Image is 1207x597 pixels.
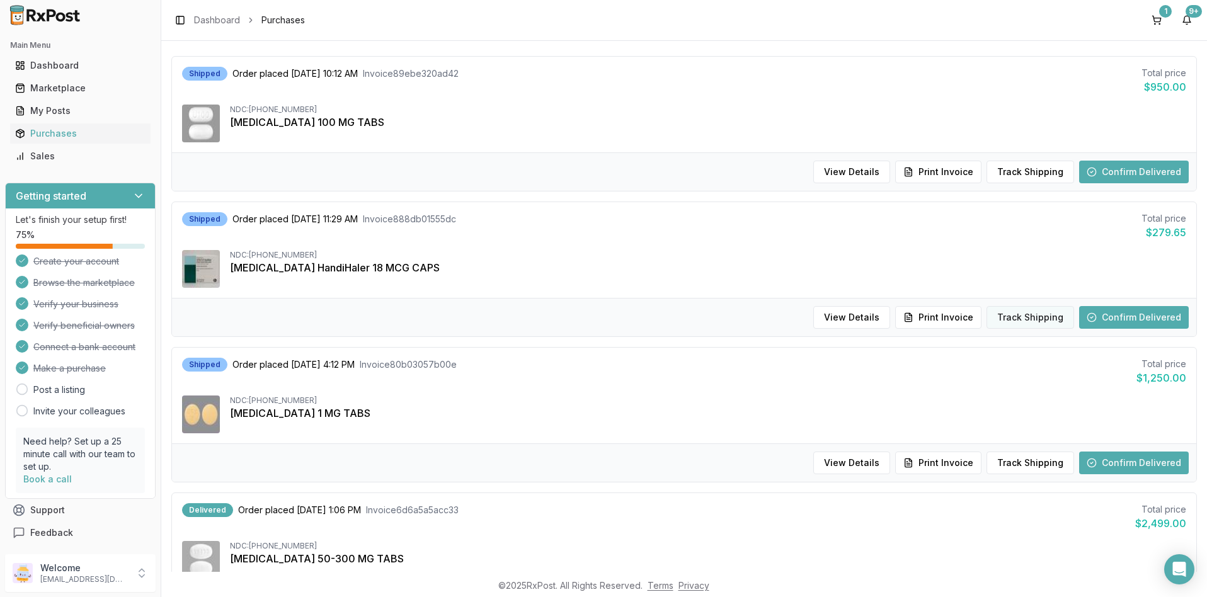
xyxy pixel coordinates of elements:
span: Verify your business [33,298,118,310]
div: Total price [1141,67,1186,79]
div: Total price [1136,358,1186,370]
nav: breadcrumb [194,14,305,26]
span: Order placed [DATE] 10:12 AM [232,67,358,80]
button: Confirm Delivered [1079,306,1189,329]
img: RxPost Logo [5,5,86,25]
span: Order placed [DATE] 11:29 AM [232,213,358,225]
h2: Main Menu [10,40,151,50]
a: Purchases [10,122,151,145]
div: My Posts [15,105,146,117]
span: Order placed [DATE] 4:12 PM [232,358,355,371]
button: View Details [813,161,890,183]
div: 1 [1159,5,1172,18]
button: Dashboard [5,55,156,76]
a: Dashboard [10,54,151,77]
img: Dovato 50-300 MG TABS [182,541,220,579]
span: Invoice 888db01555dc [363,213,456,225]
a: Post a listing [33,384,85,396]
a: Marketplace [10,77,151,99]
p: Welcome [40,562,128,574]
button: Track Shipping [987,306,1074,329]
button: Feedback [5,521,156,544]
p: Need help? Set up a 25 minute call with our team to set up. [23,435,137,473]
div: Open Intercom Messenger [1164,554,1194,584]
div: 9+ [1186,5,1202,18]
button: 9+ [1177,10,1197,30]
div: Sales [15,150,146,162]
button: My Posts [5,101,156,121]
div: Total price [1135,503,1186,516]
div: NDC: [PHONE_NUMBER] [230,395,1186,406]
img: Spiriva HandiHaler 18 MCG CAPS [182,250,220,288]
button: Print Invoice [895,452,981,474]
div: Shipped [182,358,227,372]
span: Order placed [DATE] 1:06 PM [238,504,361,516]
div: Purchases [15,127,146,140]
button: View Details [813,452,890,474]
button: 1 [1147,10,1167,30]
span: Invoice 89ebe320ad42 [363,67,459,80]
div: NDC: [PHONE_NUMBER] [230,105,1186,115]
div: $1,250.00 [1136,370,1186,385]
a: Invite your colleagues [33,405,125,418]
div: [MEDICAL_DATA] 100 MG TABS [230,115,1186,130]
h3: Getting started [16,188,86,203]
button: View Details [813,306,890,329]
span: Connect a bank account [33,341,135,353]
img: Rexulti 1 MG TABS [182,395,220,433]
span: 75 % [16,229,35,241]
button: Print Invoice [895,306,981,329]
span: Browse the marketplace [33,276,135,289]
a: Terms [648,580,673,591]
div: $950.00 [1141,79,1186,94]
div: NDC: [PHONE_NUMBER] [230,250,1186,260]
div: Shipped [182,67,227,81]
span: Purchases [261,14,305,26]
p: [EMAIL_ADDRESS][DOMAIN_NAME] [40,574,128,584]
button: Confirm Delivered [1079,452,1189,474]
button: Confirm Delivered [1079,161,1189,183]
div: Total price [1141,212,1186,225]
span: Invoice 80b03057b00e [360,358,457,371]
img: Ubrelvy 100 MG TABS [182,105,220,142]
div: [MEDICAL_DATA] 1 MG TABS [230,406,1186,421]
div: [MEDICAL_DATA] 50-300 MG TABS [230,551,1186,566]
a: Book a call [23,474,72,484]
div: Marketplace [15,82,146,94]
div: NDC: [PHONE_NUMBER] [230,541,1186,551]
div: Delivered [182,503,233,517]
button: Sales [5,146,156,166]
button: Print Invoice [895,161,981,183]
button: Track Shipping [987,452,1074,474]
span: Make a purchase [33,362,106,375]
span: Feedback [30,526,73,539]
div: Dashboard [15,59,146,72]
div: $279.65 [1141,225,1186,240]
button: Purchases [5,123,156,144]
a: Dashboard [194,14,240,26]
button: Support [5,499,156,521]
a: Privacy [678,580,709,591]
p: Let's finish your setup first! [16,213,145,226]
button: Marketplace [5,78,156,98]
div: Shipped [182,212,227,226]
a: Sales [10,145,151,168]
div: $2,499.00 [1135,516,1186,531]
a: My Posts [10,99,151,122]
button: Track Shipping [987,161,1074,183]
span: Invoice 6d6a5a5acc33 [366,504,459,516]
img: User avatar [13,563,33,583]
span: Create your account [33,255,119,268]
div: [MEDICAL_DATA] HandiHaler 18 MCG CAPS [230,260,1186,275]
span: Verify beneficial owners [33,319,135,332]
